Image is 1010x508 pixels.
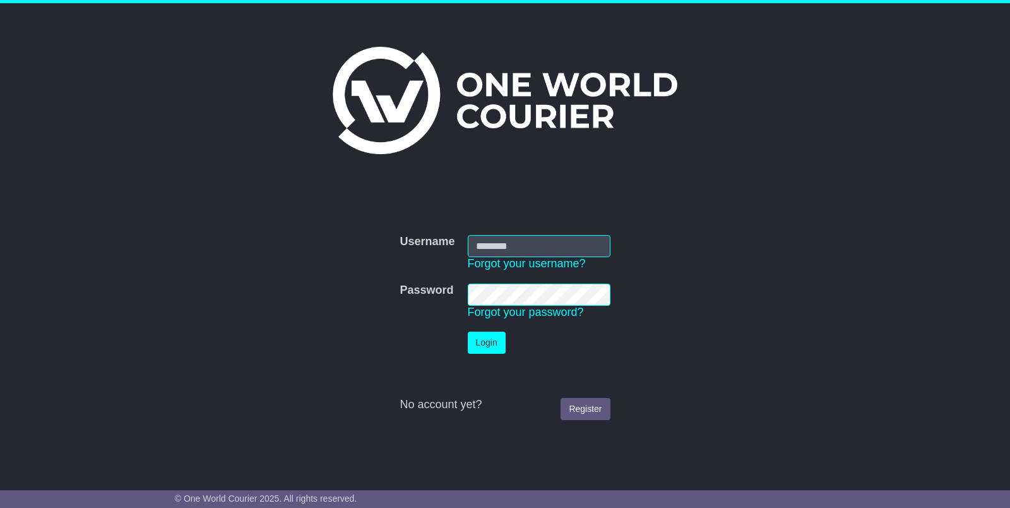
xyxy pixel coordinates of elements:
label: Password [400,284,453,298]
div: No account yet? [400,398,610,412]
span: © One World Courier 2025. All rights reserved. [175,493,357,504]
a: Register [561,398,610,420]
a: Forgot your password? [468,306,584,318]
a: Forgot your username? [468,257,586,270]
img: One World [333,47,677,154]
button: Login [468,332,506,354]
label: Username [400,235,454,249]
